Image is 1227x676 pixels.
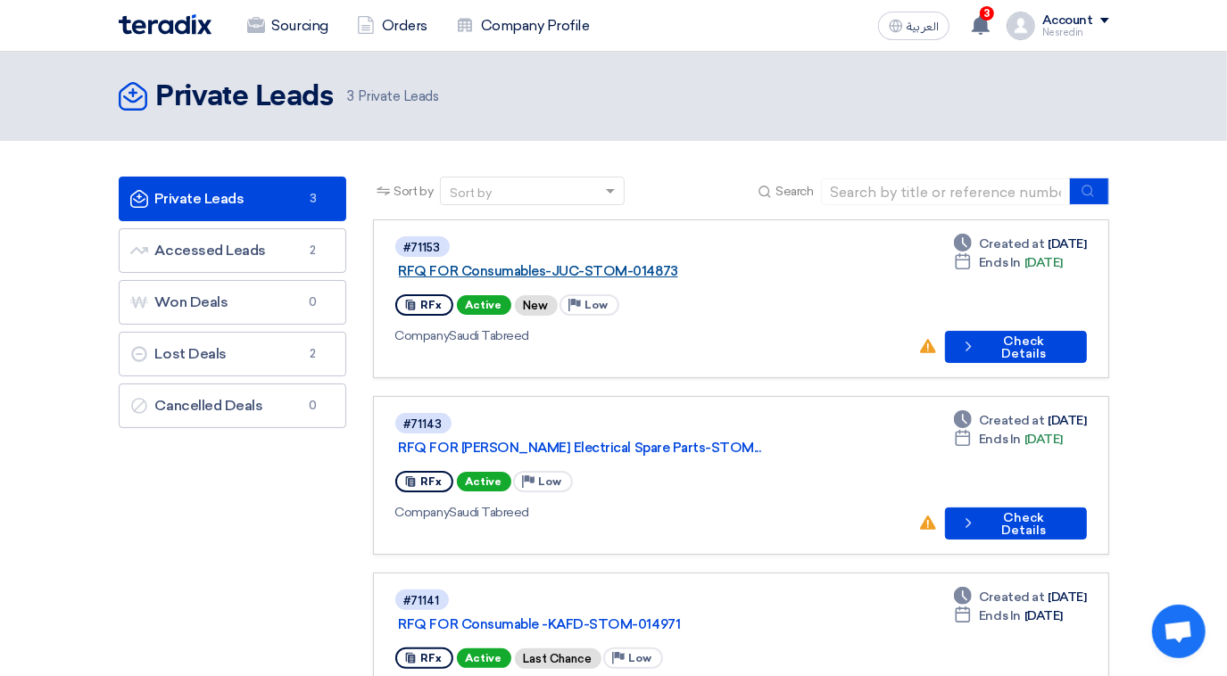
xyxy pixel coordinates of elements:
[457,295,511,315] span: Active
[1152,605,1206,658] a: Open chat
[119,280,346,325] a: Won Deals0
[119,383,346,428] a: Cancelled Deals0
[395,326,904,345] div: Saudi Tabreed
[515,648,601,669] div: Last Chance
[347,87,438,107] span: Private Leads
[404,595,440,606] div: #71141
[421,299,443,311] span: RFx
[954,253,1063,272] div: [DATE]
[442,6,604,45] a: Company Profile
[515,295,558,316] div: New
[979,235,1044,253] span: Created at
[119,14,211,35] img: Teradix logo
[980,6,994,21] span: 3
[404,242,441,253] div: #71153
[585,299,609,311] span: Low
[404,418,443,430] div: #71143
[821,178,1071,205] input: Search by title or reference number
[945,331,1087,363] button: Check Details
[395,505,450,520] span: Company
[878,12,949,40] button: العربية
[421,475,443,488] span: RFx
[629,652,652,664] span: Low
[119,332,346,376] a: Lost Deals2
[343,6,442,45] a: Orders
[954,588,1086,606] div: [DATE]
[394,182,434,201] span: Sort by
[979,606,1021,625] span: Ends In
[954,430,1063,449] div: [DATE]
[233,6,343,45] a: Sourcing
[421,652,443,664] span: RFx
[303,397,324,415] span: 0
[954,606,1063,625] div: [DATE]
[395,328,450,343] span: Company
[775,182,813,201] span: Search
[979,411,1044,430] span: Created at
[399,616,845,632] a: RFQ FOR Consumable -KAFD-STOM-014971
[1042,28,1109,37] div: Nesredin
[399,440,845,456] a: RFQ FOR [PERSON_NAME] Electrical Spare Parts-STOM...
[303,345,324,363] span: 2
[1042,13,1093,29] div: Account
[954,411,1086,430] div: [DATE]
[907,21,939,33] span: العربية
[119,228,346,273] a: Accessed Leads2
[954,235,1086,253] div: [DATE]
[119,177,346,221] a: Private Leads3
[979,588,1044,606] span: Created at
[450,184,492,202] div: Sort by
[979,430,1021,449] span: Ends In
[979,253,1021,272] span: Ends In
[539,475,562,488] span: Low
[347,88,354,104] span: 3
[399,263,845,279] a: RFQ FOR Consumables-JUC-STOM-014873
[395,503,904,522] div: Saudi Tabreed
[1007,12,1035,40] img: profile_test.png
[945,507,1087,540] button: Check Details
[303,293,324,311] span: 0
[303,242,324,260] span: 2
[457,472,511,491] span: Active
[156,79,334,115] h2: Private Leads
[303,190,324,208] span: 3
[457,648,511,668] span: Active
